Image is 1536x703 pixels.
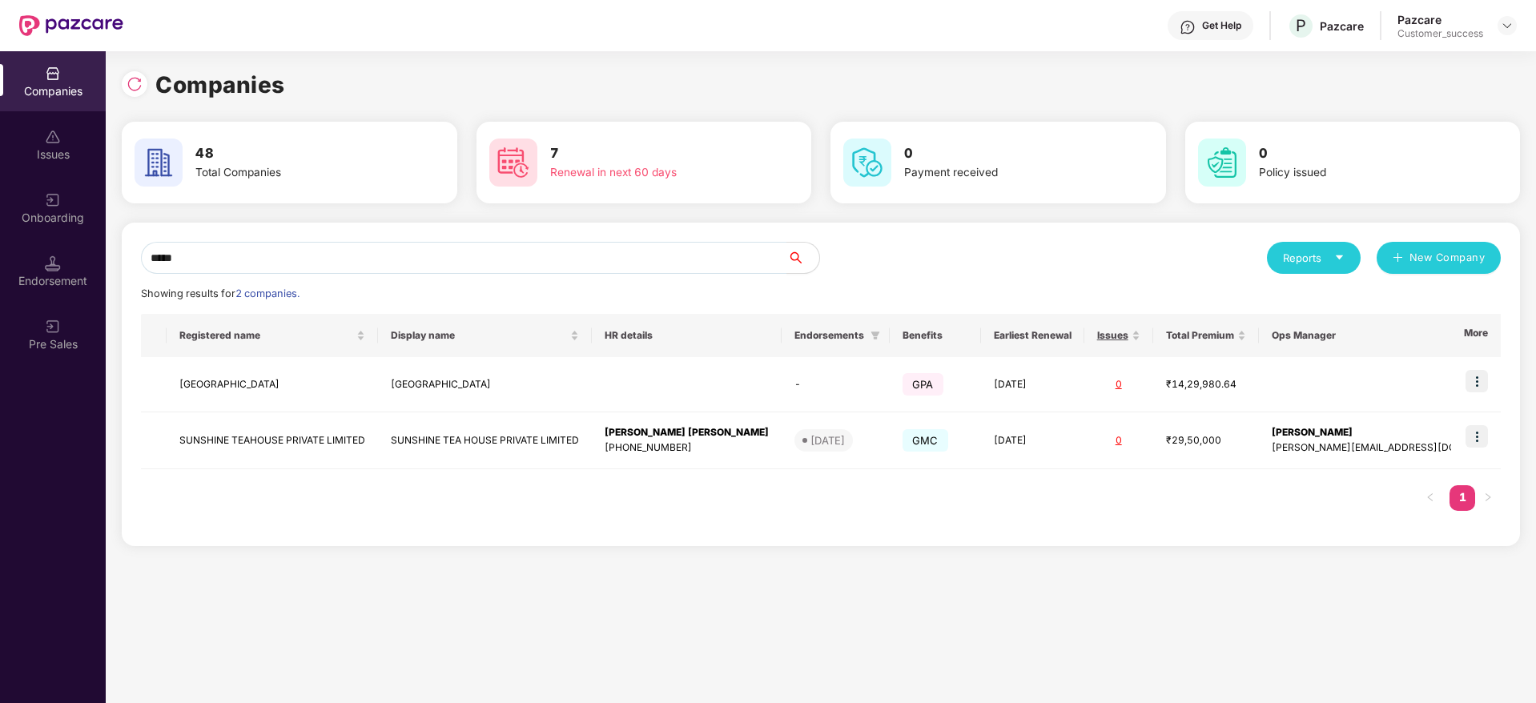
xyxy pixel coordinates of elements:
div: Pazcare [1397,12,1483,27]
h3: 48 [195,143,397,164]
button: left [1417,485,1443,511]
span: left [1425,492,1435,502]
th: Benefits [890,314,981,357]
div: Get Help [1202,19,1241,32]
td: [GEOGRAPHIC_DATA] [167,357,378,412]
span: Ops Manager [1272,329,1504,342]
img: svg+xml;base64,PHN2ZyB3aWR0aD0iMTQuNSIgaGVpZ2h0PSIxNC41IiB2aWV3Qm94PSIwIDAgMTYgMTYiIGZpbGw9Im5vbm... [45,255,61,271]
div: Policy issued [1259,164,1461,182]
span: Total Premium [1166,329,1234,342]
div: [DATE] [810,432,845,448]
div: ₹29,50,000 [1166,433,1246,448]
img: svg+xml;base64,PHN2ZyB3aWR0aD0iMjAiIGhlaWdodD0iMjAiIHZpZXdCb3g9IjAgMCAyMCAyMCIgZmlsbD0ibm9uZSIgeG... [45,192,61,208]
div: Total Companies [195,164,397,182]
div: [PERSON_NAME] [1272,425,1517,440]
img: svg+xml;base64,PHN2ZyB4bWxucz0iaHR0cDovL3d3dy53My5vcmcvMjAwMC9zdmciIHdpZHRoPSI2MCIgaGVpZ2h0PSI2MC... [489,139,537,187]
span: Issues [1097,329,1128,342]
span: P [1296,16,1306,35]
div: [PHONE_NUMBER] [605,440,769,456]
img: New Pazcare Logo [19,15,123,36]
span: filter [867,326,883,345]
img: svg+xml;base64,PHN2ZyBpZD0iQ29tcGFuaWVzIiB4bWxucz0iaHR0cDovL3d3dy53My5vcmcvMjAwMC9zdmciIHdpZHRoPS... [45,66,61,82]
img: svg+xml;base64,PHN2ZyBpZD0iSXNzdWVzX2Rpc2FibGVkIiB4bWxucz0iaHR0cDovL3d3dy53My5vcmcvMjAwMC9zdmciIH... [45,129,61,145]
div: Reports [1283,250,1345,266]
img: svg+xml;base64,PHN2ZyB4bWxucz0iaHR0cDovL3d3dy53My5vcmcvMjAwMC9zdmciIHdpZHRoPSI2MCIgaGVpZ2h0PSI2MC... [1198,139,1246,187]
span: search [786,251,819,264]
div: 0 [1097,377,1140,392]
div: Customer_success [1397,27,1483,40]
div: [PERSON_NAME] [PERSON_NAME] [605,425,769,440]
span: right [1483,492,1493,502]
th: More [1451,314,1501,357]
a: 1 [1450,485,1475,509]
span: Display name [391,329,567,342]
h3: 7 [550,143,752,164]
h1: Companies [155,67,285,102]
span: plus [1393,252,1403,265]
button: plusNew Company [1377,242,1501,274]
th: Issues [1084,314,1153,357]
div: 0 [1097,433,1140,448]
th: Total Premium [1153,314,1259,357]
span: New Company [1409,250,1486,266]
td: SUNSHINE TEAHOUSE PRIVATE LIMITED [167,412,378,469]
div: [PERSON_NAME][EMAIL_ADDRESS][DOMAIN_NAME] [1272,440,1517,456]
span: filter [871,331,880,340]
button: right [1475,485,1501,511]
th: Registered name [167,314,378,357]
td: [DATE] [981,412,1084,469]
span: GMC [903,429,948,452]
img: svg+xml;base64,PHN2ZyB4bWxucz0iaHR0cDovL3d3dy53My5vcmcvMjAwMC9zdmciIHdpZHRoPSI2MCIgaGVpZ2h0PSI2MC... [843,139,891,187]
span: Endorsements [794,329,864,342]
td: [DATE] [981,357,1084,412]
span: Registered name [179,329,353,342]
th: Earliest Renewal [981,314,1084,357]
div: ₹14,29,980.64 [1166,377,1246,392]
img: icon [1466,425,1488,448]
td: - [782,357,890,412]
li: Next Page [1475,485,1501,511]
div: Renewal in next 60 days [550,164,752,182]
button: search [786,242,820,274]
td: SUNSHINE TEA HOUSE PRIVATE LIMITED [378,412,592,469]
div: Payment received [904,164,1106,182]
td: [GEOGRAPHIC_DATA] [378,357,592,412]
th: Display name [378,314,592,357]
img: svg+xml;base64,PHN2ZyBpZD0iSGVscC0zMngzMiIgeG1sbnM9Imh0dHA6Ly93d3cudzMub3JnLzIwMDAvc3ZnIiB3aWR0aD... [1180,19,1196,35]
h3: 0 [904,143,1106,164]
img: icon [1466,370,1488,392]
span: Showing results for [141,287,300,299]
span: 2 companies. [235,287,300,299]
img: svg+xml;base64,PHN2ZyBpZD0iRHJvcGRvd24tMzJ4MzIiIHhtbG5zPSJodHRwOi8vd3d3LnczLm9yZy8yMDAwL3N2ZyIgd2... [1501,19,1514,32]
span: GPA [903,373,943,396]
th: HR details [592,314,782,357]
span: caret-down [1334,252,1345,263]
li: Previous Page [1417,485,1443,511]
img: svg+xml;base64,PHN2ZyB4bWxucz0iaHR0cDovL3d3dy53My5vcmcvMjAwMC9zdmciIHdpZHRoPSI2MCIgaGVpZ2h0PSI2MC... [135,139,183,187]
img: svg+xml;base64,PHN2ZyB3aWR0aD0iMjAiIGhlaWdodD0iMjAiIHZpZXdCb3g9IjAgMCAyMCAyMCIgZmlsbD0ibm9uZSIgeG... [45,319,61,335]
img: svg+xml;base64,PHN2ZyBpZD0iUmVsb2FkLTMyeDMyIiB4bWxucz0iaHR0cDovL3d3dy53My5vcmcvMjAwMC9zdmciIHdpZH... [127,76,143,92]
li: 1 [1450,485,1475,511]
h3: 0 [1259,143,1461,164]
div: Pazcare [1320,18,1364,34]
